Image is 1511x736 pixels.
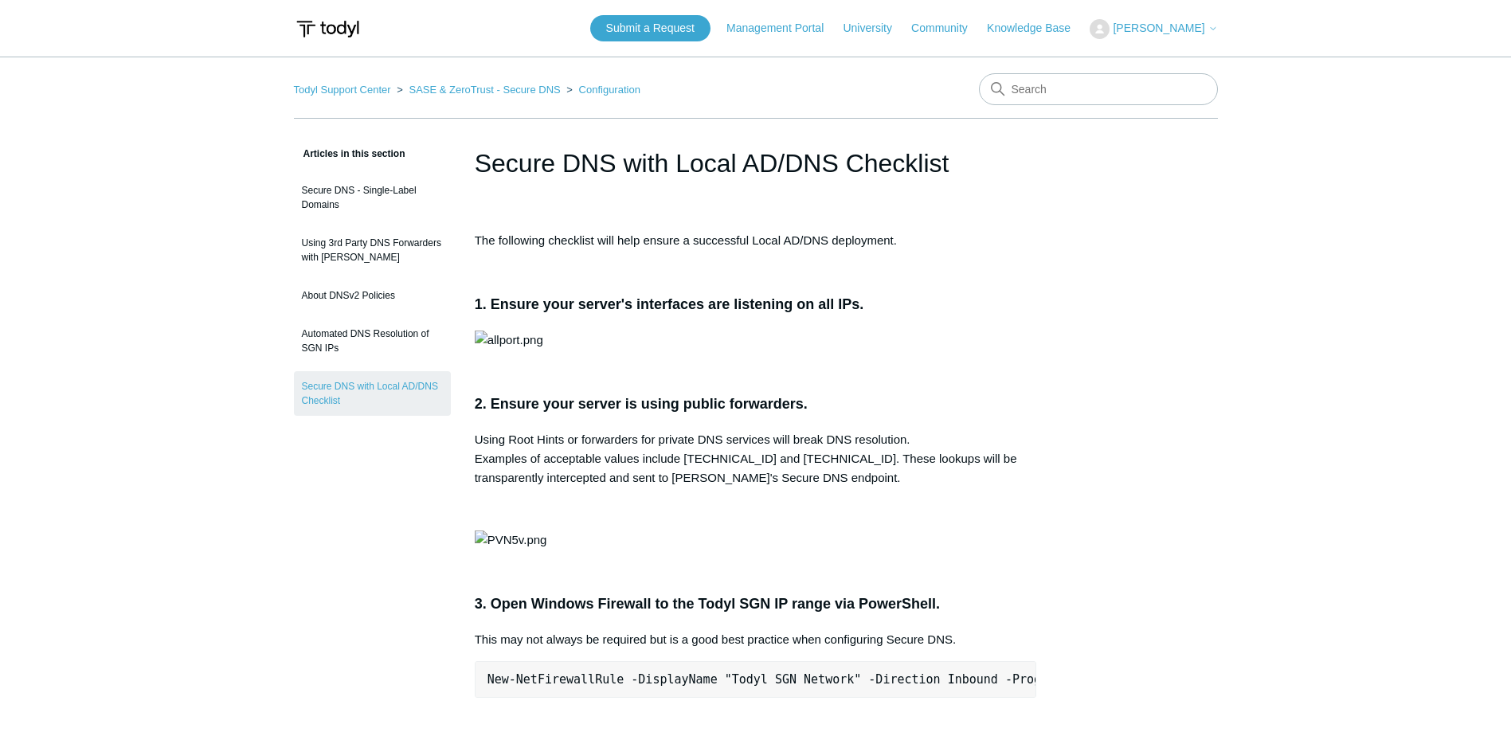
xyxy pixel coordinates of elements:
a: Configuration [579,84,640,96]
a: Todyl Support Center [294,84,391,96]
a: University [843,20,907,37]
li: Configuration [563,84,640,96]
a: Community [911,20,984,37]
li: SASE & ZeroTrust - Secure DNS [393,84,563,96]
a: About DNSv2 Policies [294,280,451,311]
h3: 1. Ensure your server's interfaces are listening on all IPs. [475,293,1037,316]
a: SASE & ZeroTrust - Secure DNS [409,84,560,96]
span: Articles in this section [294,148,405,159]
img: Todyl Support Center Help Center home page [294,14,362,44]
a: Submit a Request [590,15,710,41]
h1: Secure DNS with Local AD/DNS Checklist [475,144,1037,182]
h3: 3. Open Windows Firewall to the Todyl SGN IP range via PowerShell. [475,593,1037,616]
a: Using 3rd Party DNS Forwarders with [PERSON_NAME] [294,228,451,272]
img: allport.png [475,331,543,350]
pre: New-NetFirewallRule -DisplayName "Todyl SGN Network" -Direction Inbound -Program Any -LocalAddres... [475,661,1037,698]
p: The following checklist will help ensure a successful Local AD/DNS deployment. [475,231,1037,250]
input: Search [979,73,1218,105]
button: [PERSON_NAME] [1090,19,1217,39]
h3: 2. Ensure your server is using public forwarders. [475,393,1037,416]
p: Using Root Hints or forwarders for private DNS services will break DNS resolution. Examples of ac... [475,430,1037,487]
li: Todyl Support Center [294,84,394,96]
a: Secure DNS with Local AD/DNS Checklist [294,371,451,416]
a: Knowledge Base [987,20,1086,37]
a: Management Portal [726,20,840,37]
a: Secure DNS - Single-Label Domains [294,175,451,220]
span: [PERSON_NAME] [1113,22,1204,34]
p: This may not always be required but is a good best practice when configuring Secure DNS. [475,630,1037,649]
a: Automated DNS Resolution of SGN IPs [294,319,451,363]
img: PVN5v.png [475,530,547,550]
